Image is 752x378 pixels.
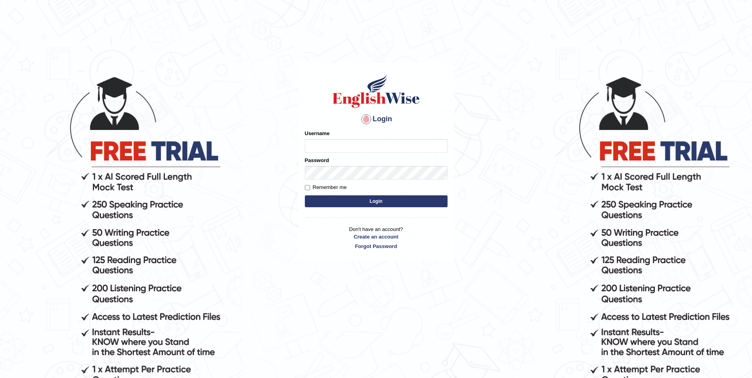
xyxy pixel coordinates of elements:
[305,113,448,126] h4: Login
[331,73,421,109] img: Logo of English Wise sign in for intelligent practice with AI
[305,130,330,137] label: Username
[305,185,310,190] input: Remember me
[305,195,448,207] button: Login
[305,242,448,250] a: Forgot Password
[305,157,329,164] label: Password
[305,233,448,241] a: Create an account
[305,225,448,250] p: Don't have an account?
[305,183,347,191] label: Remember me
